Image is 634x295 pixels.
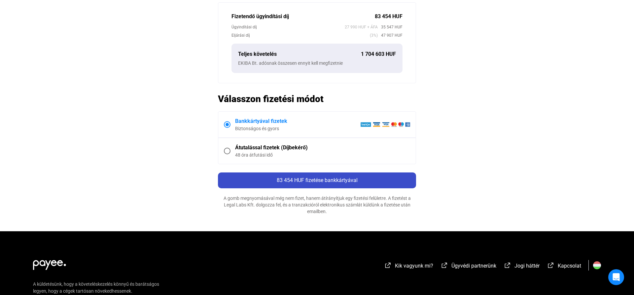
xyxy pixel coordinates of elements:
[514,263,540,269] span: Jogi háttér
[593,261,601,269] img: HU.svg
[238,50,361,58] div: Teljes követelés
[558,263,581,269] span: Kapcsolat
[440,262,448,269] img: external-link-white
[231,13,375,20] div: Fizetendő ügyindítási díj
[277,177,358,183] span: 83 454 HUF fizetése bankkártyával
[218,195,416,215] div: A gomb megnyomásával még nem fizet, hanem átírányítjuk egy fizetési felületre. A fizetést a Legal...
[440,264,496,270] a: external-link-whiteÜgyvédi partnerünk
[345,24,378,30] span: 27 990 HUF + ÁFA
[384,262,392,269] img: external-link-white
[378,24,403,30] span: 35 547 HUF
[33,256,66,270] img: white-payee-white-dot.svg
[361,50,396,58] div: 1 704 603 HUF
[238,60,396,66] div: EKIBA Bt. adósnak összesen ennyit kell megfizetnie
[451,263,496,269] span: Ügyvédi partnerünk
[360,122,410,127] img: barion
[608,269,624,285] div: Open Intercom Messenger
[547,264,581,270] a: external-link-whiteKapcsolat
[547,262,555,269] img: external-link-white
[395,263,433,269] span: Kik vagyunk mi?
[235,144,410,152] div: Átutalással fizetek (Díjbekérő)
[231,24,345,30] div: Ügyindítási díj
[218,93,416,105] h2: Válasszon fizetési módot
[378,32,403,39] span: 47 907 HUF
[370,32,378,39] span: (3%)
[235,117,360,125] div: Bankkártyával fizetek
[384,264,433,270] a: external-link-whiteKik vagyunk mi?
[235,152,410,158] div: 48 óra átfutási idő
[504,264,540,270] a: external-link-whiteJogi háttér
[231,32,370,39] div: Eljárási díj
[375,13,403,20] div: 83 454 HUF
[235,125,360,132] div: Biztonságos és gyors
[218,172,416,188] button: 83 454 HUF fizetése bankkártyával
[504,262,511,269] img: external-link-white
